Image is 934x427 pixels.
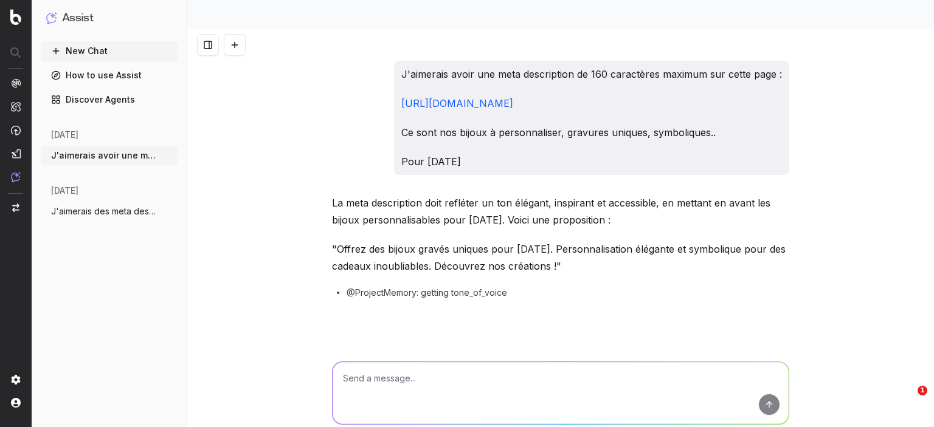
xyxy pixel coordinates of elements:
a: Discover Agents [41,90,178,109]
img: Studio [11,149,21,159]
span: J'aimerais avoir une meta description de [51,149,158,162]
img: Intelligence [11,101,21,112]
button: New Chat [41,41,178,61]
a: How to use Assist [41,66,178,85]
span: [DATE] [51,185,78,197]
iframe: Intercom live chat [893,386,922,415]
a: [URL][DOMAIN_NAME] [401,97,513,109]
p: La meta description doit refléter un ton élégant, inspirant et accessible, en mettant en avant le... [332,194,789,228]
img: My account [11,398,21,408]
span: J'aimerais des meta description pour mes [51,205,158,217]
img: Assist [11,172,21,182]
p: J'aimerais avoir une meta description de 160 caractères maximum sur cette page : [401,66,782,83]
p: Pour [DATE] [401,153,782,170]
img: Switch project [12,203,19,212]
span: [DATE] [51,129,78,141]
p: Ce sont nos bijoux à personnaliser, gravures uniques, symboliques.. [401,124,782,141]
button: J'aimerais avoir une meta description de [41,146,178,165]
p: "Offrez des bijoux gravés uniques pour [DATE]. Personnalisation élégante et symbolique pour des c... [332,241,789,275]
span: 1 [918,386,927,395]
img: Analytics [11,78,21,88]
img: Setting [11,375,21,384]
span: @ProjectMemory: getting tone_of_voice [347,287,507,299]
img: Activation [11,125,21,135]
button: J'aimerais des meta description pour mes [41,202,178,221]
